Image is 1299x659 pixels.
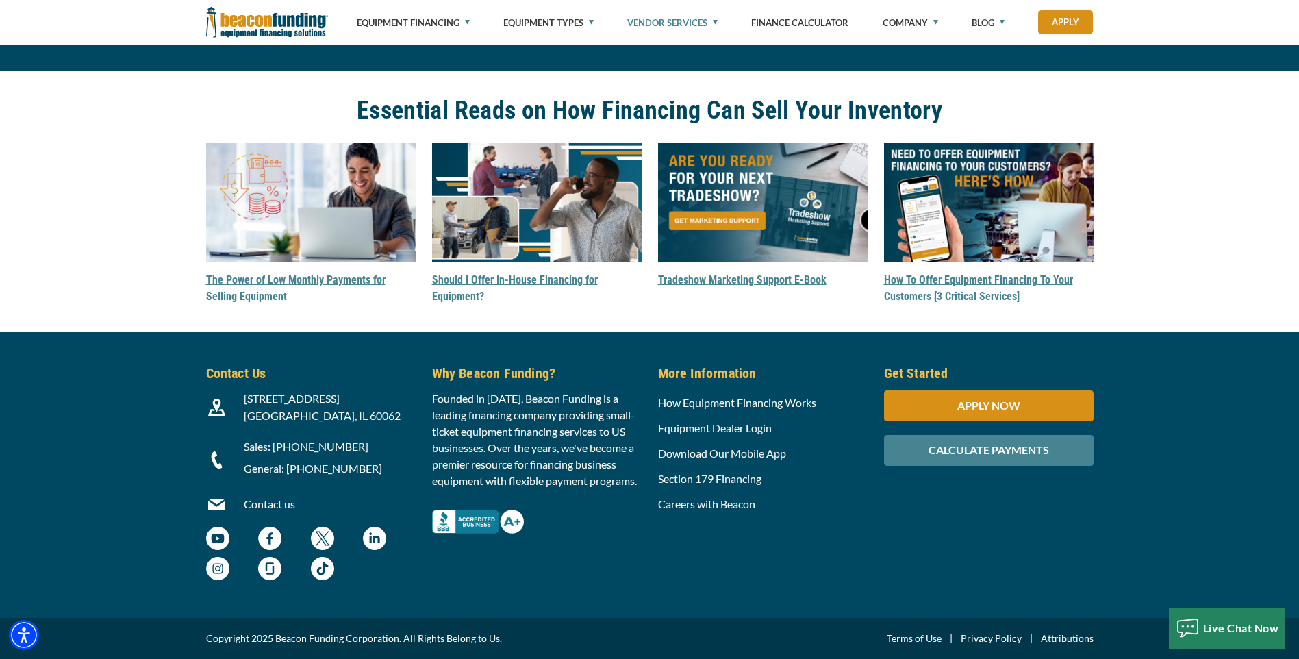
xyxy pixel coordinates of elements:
span: Copyright 2025 Beacon Funding Corporation. All Rights Belong to Us. [206,630,502,647]
a: Beacon Funding Facebook - open in a new tab [258,534,281,547]
img: Tradeshow Marketing Support E-Book [658,143,868,261]
a: Beacon Funding Glassdoor - open in a new tab [258,564,281,577]
img: Beacon Funding Email Contact Icon [208,496,225,513]
a: Contact us [244,497,295,510]
a: The Power of Low Monthly Payments for Selling Equipment [206,273,386,303]
span: | [1022,630,1041,647]
img: Beacon Funding Phone [208,451,225,469]
img: Beacon Funding twitter [311,527,334,550]
a: Beacon Funding YouTube Channel - open in a new tab [206,534,229,547]
img: Better Business Bureau Complaint Free A+ Rating [432,510,524,534]
a: CALCULATE PAYMENTS [884,443,1094,456]
a: Equipment Dealer Login [658,421,772,434]
a: Terms of Use [887,630,942,647]
a: How Equipment Financing Works [658,396,816,409]
a: Privacy Policy [961,630,1022,647]
a: Essential Reads on How Financing Can Sell Your Inventory [206,99,1094,123]
img: How To Offer Equipment Financing To Your Customers [3 Critical Services] [884,143,1094,261]
div: CALCULATE PAYMENTS [884,435,1094,466]
a: Tradeshow Marketing Support E-Book [658,273,827,286]
h5: Get Started [884,363,1094,384]
a: Better Business Bureau Complaint Free A+ Rating - open in a new tab [432,506,524,519]
img: Beacon Funding Instagram [206,557,229,580]
a: Section 179 Financing [658,472,761,485]
a: Beacon Funding Instagram - open in a new tab [206,564,229,577]
span: Live Chat Now [1203,621,1279,634]
div: Accessibility Menu [9,620,39,650]
h5: Contact Us [206,363,416,384]
a: Beacon Funding LinkedIn - open in a new tab [363,534,386,547]
img: Beacon Funding TikTok [311,557,334,580]
img: Beacon Funding Facebook [258,527,281,550]
a: Beacon Funding twitter - open in a new tab [311,534,334,547]
img: Should I Offer In-House Financing for Equipment? [432,143,642,261]
img: Beacon Funding Glassdoor [258,557,281,580]
img: The Power of Low Monthly Payments for Selling Equipment [206,143,416,261]
button: Live Chat Now [1169,608,1286,649]
span: [STREET_ADDRESS] [GEOGRAPHIC_DATA], IL 60062 [244,392,401,422]
a: APPLY NOW [884,399,1094,412]
p: General: [PHONE_NUMBER] [244,460,416,477]
a: Beacon Funding TikTok - open in a new tab [311,564,334,577]
div: APPLY NOW [884,390,1094,421]
a: How To Offer Equipment Financing To Your Customers [3 Critical Services] [884,273,1073,303]
a: Apply [1038,10,1093,34]
a: Download Our Mobile App [658,447,786,460]
a: Attributions [1041,630,1094,647]
h5: More Information [658,363,868,384]
img: Beacon Funding YouTube Channel [206,527,229,550]
h5: Why Beacon Funding? [432,363,642,384]
p: Founded in [DATE], Beacon Funding is a leading financing company providing small-ticket equipment... [432,390,642,489]
span: | [942,630,961,647]
a: Should I Offer In-House Financing for Equipment? [432,273,598,303]
img: Beacon Funding location [208,399,225,416]
a: Careers with Beacon [658,497,755,510]
p: Sales: [PHONE_NUMBER] [244,438,416,455]
img: Beacon Funding LinkedIn [363,527,386,550]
